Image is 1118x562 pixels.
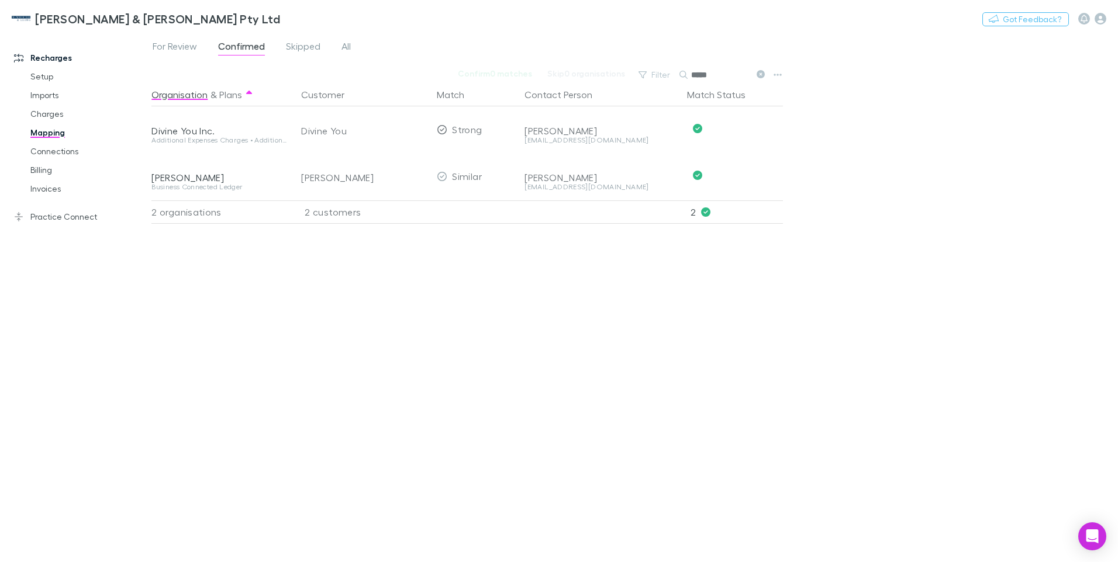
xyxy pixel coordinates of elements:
a: Charges [19,105,158,123]
a: Connections [19,142,158,161]
p: 2 [691,201,783,223]
div: [PERSON_NAME] [525,125,678,137]
div: 2 organisations [151,200,292,224]
span: All [341,40,351,55]
div: 2 customers [292,200,432,224]
button: Match [437,83,478,106]
a: Practice Connect [2,207,158,226]
a: Billing [19,161,158,179]
a: Recharges [2,48,158,67]
button: Confirm0 matches [450,67,540,81]
button: Contact Person [525,83,606,106]
button: Organisation [151,83,208,106]
span: Strong [452,124,482,135]
div: Business Connected Ledger [151,183,287,190]
a: Imports [19,86,158,105]
span: Similar [452,171,482,182]
svg: Confirmed [693,171,702,180]
div: Open Intercom Messenger [1078,522,1106,550]
button: Plans [219,83,242,106]
button: Filter [633,68,677,82]
div: [EMAIL_ADDRESS][DOMAIN_NAME] [525,137,678,144]
div: Divine You Inc. [151,125,287,137]
div: Additional Expenses Charges • Additional Project Charges • Ultimate 10 Price Plan [151,137,287,144]
span: Skipped [286,40,320,55]
div: [PERSON_NAME] [151,172,287,183]
img: McWhirter & Leong Pty Ltd's Logo [12,12,30,26]
span: For Review [153,40,197,55]
a: Mapping [19,123,158,142]
h3: [PERSON_NAME] & [PERSON_NAME] Pty Ltd [35,12,280,26]
a: Invoices [19,179,158,198]
div: [EMAIL_ADDRESS][DOMAIN_NAME] [525,183,678,190]
a: Setup [19,67,158,86]
div: Divine You [301,107,427,154]
button: Match Status [687,83,760,106]
span: Confirmed [218,40,265,55]
svg: Confirmed [693,124,702,133]
div: [PERSON_NAME] [301,154,427,201]
button: Skip0 organisations [540,67,633,81]
button: Customer [301,83,358,106]
div: [PERSON_NAME] [525,172,678,183]
button: Got Feedback? [982,12,1069,26]
a: [PERSON_NAME] & [PERSON_NAME] Pty Ltd [5,5,287,33]
div: & [151,83,287,106]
